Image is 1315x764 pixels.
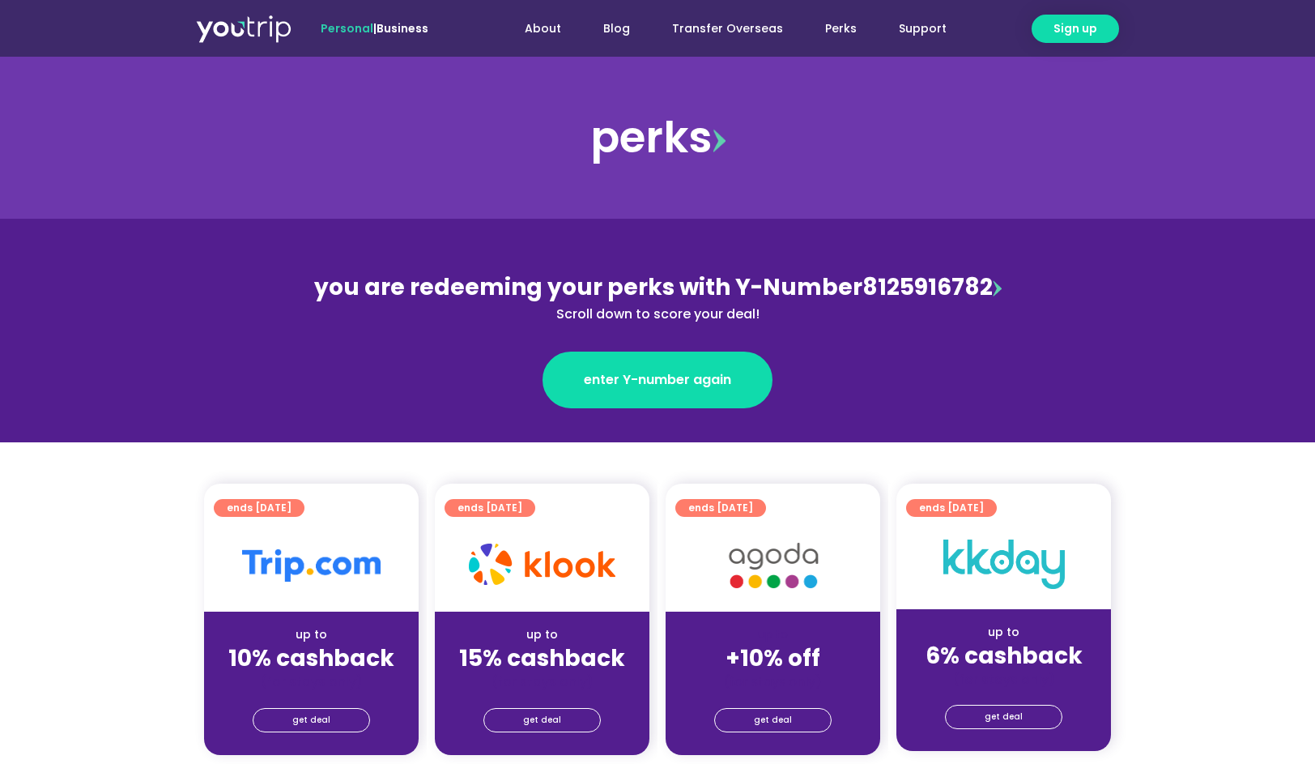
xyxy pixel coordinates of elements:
[985,706,1023,728] span: get deal
[584,370,731,390] span: enter Y-number again
[582,14,651,44] a: Blog
[714,708,832,732] a: get deal
[217,626,406,643] div: up to
[448,626,636,643] div: up to
[906,499,997,517] a: ends [DATE]
[651,14,804,44] a: Transfer Overseas
[1032,15,1119,43] a: Sign up
[758,626,788,642] span: up to
[754,709,792,732] span: get deal
[926,640,1083,672] strong: 6% cashback
[321,20,373,36] span: Personal
[1053,20,1097,37] span: Sign up
[919,499,984,517] span: ends [DATE]
[377,20,428,36] a: Business
[472,14,968,44] nav: Menu
[459,642,625,674] strong: 15% cashback
[483,708,601,732] a: get deal
[688,499,753,517] span: ends [DATE]
[448,673,636,690] div: (for stays only)
[445,499,535,517] a: ends [DATE]
[228,642,394,674] strong: 10% cashback
[306,271,1009,324] div: 8125916782
[543,352,772,408] a: enter Y-number again
[321,20,428,36] span: |
[679,673,867,690] div: (for stays only)
[909,671,1098,688] div: (for stays only)
[523,709,561,732] span: get deal
[314,271,862,303] span: you are redeeming your perks with Y-Number
[217,673,406,690] div: (for stays only)
[292,709,330,732] span: get deal
[804,14,878,44] a: Perks
[214,499,304,517] a: ends [DATE]
[909,624,1098,641] div: up to
[504,14,582,44] a: About
[306,305,1009,324] div: Scroll down to score your deal!
[675,499,766,517] a: ends [DATE]
[253,708,370,732] a: get deal
[227,499,292,517] span: ends [DATE]
[878,14,968,44] a: Support
[726,642,820,674] strong: +10% off
[945,705,1062,729] a: get deal
[457,499,522,517] span: ends [DATE]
